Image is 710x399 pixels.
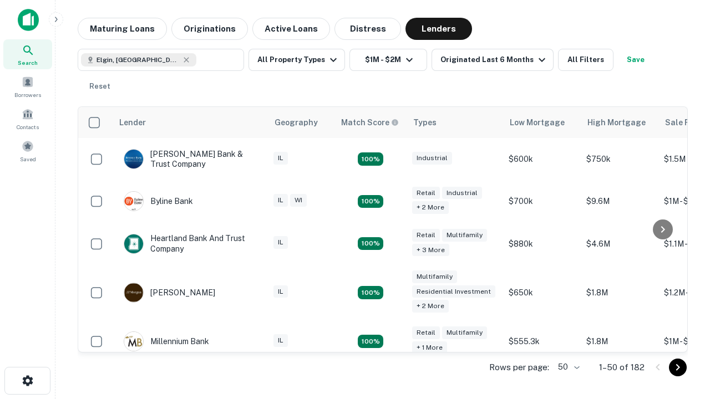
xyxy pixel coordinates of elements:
div: Multifamily [442,229,487,242]
button: All Filters [558,49,613,71]
img: capitalize-icon.png [18,9,39,31]
img: picture [124,332,143,351]
th: Capitalize uses an advanced AI algorithm to match your search with the best lender. The match sco... [334,107,407,138]
td: $4.6M [581,222,658,264]
td: $9.6M [581,180,658,222]
div: Types [413,116,437,129]
div: Residential Investment [412,285,495,298]
button: Lenders [405,18,472,40]
div: Byline Bank [124,191,193,211]
div: Matching Properties: 19, hasApolloMatch: undefined [358,195,383,208]
button: Reset [82,75,118,98]
th: High Mortgage [581,107,658,138]
div: Low Mortgage [510,116,565,129]
span: Saved [20,155,36,163]
td: $600k [503,138,581,180]
div: + 2 more [412,201,449,214]
p: Rows per page: [489,361,549,374]
div: Multifamily [442,326,487,339]
div: Originated Last 6 Months [440,53,549,66]
td: $555.3k [503,320,581,362]
div: Matching Properties: 28, hasApolloMatch: undefined [358,152,383,166]
th: Geography [268,107,334,138]
div: + 1 more [412,341,447,354]
img: picture [124,283,143,302]
div: IL [273,285,288,298]
img: picture [124,150,143,168]
img: picture [124,192,143,211]
div: Matching Properties: 16, hasApolloMatch: undefined [358,335,383,348]
a: Borrowers [3,71,52,101]
button: Active Loans [252,18,330,40]
div: Heartland Bank And Trust Company [124,233,257,253]
td: $650k [503,265,581,321]
span: Search [18,58,38,67]
iframe: Chat Widget [655,310,710,364]
td: $700k [503,180,581,222]
div: IL [273,236,288,249]
th: Lender [113,107,268,138]
div: [PERSON_NAME] [124,283,215,303]
div: Industrial [442,187,482,199]
div: Retail [412,229,440,242]
button: Distress [334,18,401,40]
a: Saved [3,136,52,166]
div: High Mortgage [587,116,646,129]
span: Borrowers [14,90,41,99]
td: $1.8M [581,265,658,321]
div: WI [290,194,307,207]
div: 50 [554,359,581,375]
th: Low Mortgage [503,107,581,138]
div: IL [273,334,288,347]
div: Geography [275,116,318,129]
div: Lender [119,116,146,129]
div: Matching Properties: 26, hasApolloMatch: undefined [358,286,383,299]
div: [PERSON_NAME] Bank & Trust Company [124,149,257,169]
div: Matching Properties: 19, hasApolloMatch: undefined [358,237,383,250]
div: + 3 more [412,244,449,257]
div: IL [273,194,288,207]
div: IL [273,152,288,165]
span: Elgin, [GEOGRAPHIC_DATA], [GEOGRAPHIC_DATA] [97,55,180,65]
span: Contacts [17,122,39,131]
th: Types [407,107,503,138]
img: picture [124,234,143,253]
div: Capitalize uses an advanced AI algorithm to match your search with the best lender. The match sco... [341,116,399,129]
button: Originated Last 6 Months [432,49,554,71]
p: 1–50 of 182 [599,361,645,374]
div: Millennium Bank [124,331,209,351]
button: All Property Types [248,49,345,71]
div: Retail [412,187,440,199]
div: Multifamily [412,270,457,283]
td: $1.8M [581,320,658,362]
button: Save your search to get updates of matches that match your search criteria. [618,49,653,71]
button: Originations [171,18,248,40]
div: + 2 more [412,300,449,313]
div: Industrial [412,152,452,165]
div: Retail [412,326,440,339]
button: Maturing Loans [78,18,167,40]
td: $750k [581,138,658,180]
a: Search [3,39,52,69]
a: Contacts [3,104,52,134]
button: Go to next page [669,359,687,376]
h6: Match Score [341,116,397,129]
td: $880k [503,222,581,264]
button: $1M - $2M [349,49,427,71]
